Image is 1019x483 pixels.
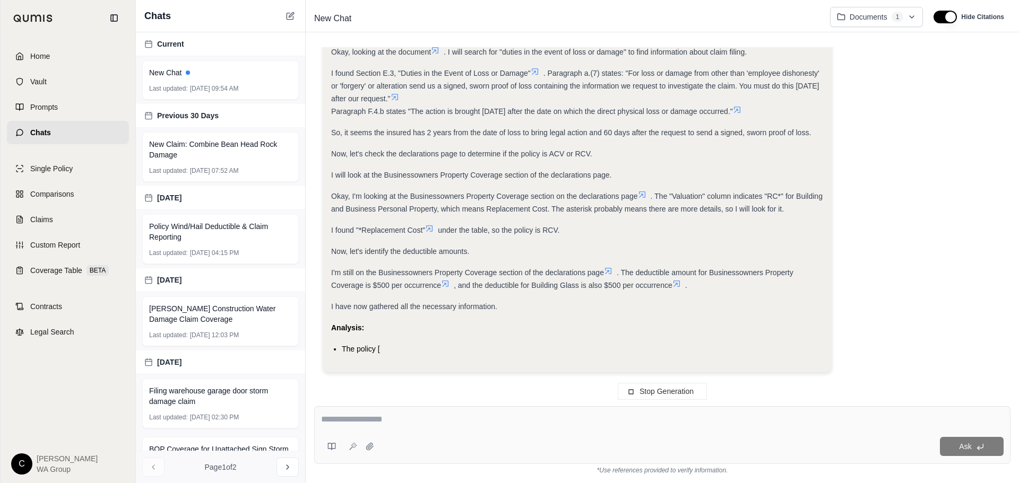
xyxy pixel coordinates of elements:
span: The policy [ [342,345,380,353]
button: Stop Generation [618,383,707,400]
a: Single Policy [7,157,129,180]
span: Last updated: [149,413,188,421]
a: Home [7,45,129,68]
span: Last updated: [149,166,188,175]
span: I found Section E.3, "Duties in the Event of Loss or Damage" [331,69,531,77]
span: 1 [892,12,904,22]
button: Collapse sidebar [106,10,123,27]
strong: Analysis: [331,323,364,332]
span: [DATE] 04:15 PM [190,249,239,257]
a: Comparisons [7,182,129,206]
span: Stop Generation [640,387,694,396]
span: New Chat [310,10,356,27]
span: under the table, so the policy is RCV. [438,226,559,234]
span: Now, let's identify the deductible amounts. [331,247,469,256]
button: Ask [940,437,1004,456]
span: [DATE] [157,192,182,203]
span: Claims [30,214,53,225]
span: So, it seems the insured has 2 years from the date of loss to bring legal action and 60 days afte... [331,128,811,137]
span: Single Policy [30,163,73,174]
div: C [11,453,32,475]
span: I have now gathered all the necessary information. [331,302,497,311]
img: Qumis Logo [13,14,53,22]
span: [DATE] 09:54 AM [190,84,239,93]
span: Prompts [30,102,58,112]
a: Claims [7,208,129,231]
span: I found "*Replacement Cost" [331,226,425,234]
span: Ask [959,442,971,451]
span: Contracts [30,301,62,312]
span: Paragraph F.4.b states "The action is brought [DATE] after the date on which the direct physical ... [331,107,733,116]
span: [PERSON_NAME] [37,453,98,464]
div: Edit Title [310,10,822,27]
button: New Chat [284,10,297,22]
span: Current [157,39,184,49]
span: Coverage Table [30,265,82,276]
span: Okay, I'm looking at the Businessowners Property Coverage section on the declarations page [331,192,638,200]
a: Chats [7,121,129,144]
a: Custom Report [7,233,129,257]
div: *Use references provided to verify information. [314,464,1011,475]
span: Previous 30 Days [157,110,219,121]
span: Chats [144,8,171,23]
span: Home [30,51,50,62]
span: . The deductible amount for Businessowners Property Coverage is $500 per occurrence [331,268,793,289]
span: [DATE] 07:52 AM [190,166,239,175]
span: [DATE] 02:30 PM [190,413,239,421]
span: New Claim: Combine Bean Head Rock Damage [149,139,292,160]
span: . [685,281,687,289]
span: Hide Citations [961,13,1004,21]
span: BETA [87,265,109,276]
span: Last updated: [149,84,188,93]
span: New Chat [149,67,182,78]
span: Comparisons [30,189,74,199]
span: . I will search for "duties in the event of loss or damage" to find information about claim filing. [444,48,747,56]
span: Documents [850,12,887,22]
span: Now, let's check the declarations page to determine if the policy is ACV or RCV. [331,150,592,158]
span: WA Group [37,464,98,475]
span: Vault [30,76,47,87]
span: Policy Wind/Hail Deductible & Claim Reporting [149,221,292,242]
span: [DATE] [157,275,182,285]
span: I will look at the Businessowners Property Coverage section of the declarations page. [331,171,611,179]
span: Legal Search [30,327,74,337]
span: [DATE] [157,357,182,367]
a: Prompts [7,95,129,119]
span: [DATE] 12:03 PM [190,331,239,339]
span: . The "Valuation" column indicates "RC*" for Building and Business Personal Property, which means... [331,192,823,213]
span: Filing warehouse garage door storm damage claim [149,385,292,407]
span: . Paragraph a.(7) states: "For loss or damage from other than 'employee dishonesty' or 'forgery' ... [331,69,819,103]
span: Last updated: [149,331,188,339]
span: BOP Coverage for Unattached Sign Storm Damage [149,444,292,465]
span: I'm still on the Businessowners Property Coverage section of the declarations page [331,268,604,277]
span: Custom Report [30,240,80,250]
span: , and the deductible for Building Glass is also $500 per occurrence [454,281,672,289]
a: Vault [7,70,129,93]
span: Chats [30,127,51,138]
span: Okay, looking at the document [331,48,431,56]
a: Contracts [7,295,129,318]
a: Coverage TableBETA [7,259,129,282]
span: Page 1 of 2 [205,462,237,472]
button: Documents1 [830,7,923,27]
span: Last updated: [149,249,188,257]
span: [PERSON_NAME] Construction Water Damage Claim Coverage [149,303,292,324]
a: Legal Search [7,320,129,344]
